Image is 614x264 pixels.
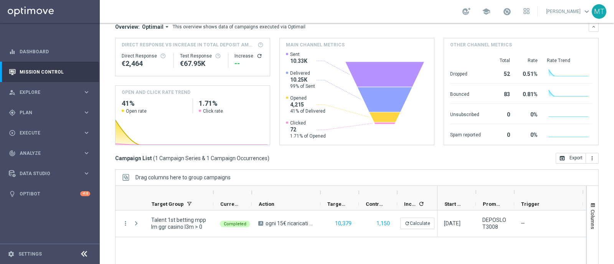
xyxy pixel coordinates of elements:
span: Open rate [126,108,147,114]
a: Mission Control [20,62,90,82]
span: Action [259,201,274,207]
div: Mission Control [9,62,90,82]
div: Dropped [450,67,481,79]
div: equalizer Dashboard [8,49,91,55]
button: person_search Explore keyboard_arrow_right [8,89,91,95]
button: Optimail arrow_drop_down [140,23,173,30]
i: keyboard_arrow_right [83,129,90,136]
i: play_circle_outline [9,130,16,136]
i: settings [8,251,15,257]
div: Rate [519,57,538,64]
button: keyboard_arrow_down [589,22,599,32]
div: Total [490,57,510,64]
div: 0 [490,128,510,140]
div: 0 [490,108,510,120]
span: Promotions [483,201,501,207]
multiple-options-button: Export to CSV [556,155,599,161]
h2: 41% [122,99,187,108]
div: 0.81% [519,87,538,100]
span: 72 [290,126,326,133]
i: open_in_browser [559,155,565,161]
span: 1 Campaign Series & 1 Campaign Occurrences [155,155,267,162]
span: 10.33K [290,57,307,64]
span: Target Group [152,201,184,207]
i: refresh [256,53,262,59]
button: play_circle_outline Execute keyboard_arrow_right [8,130,91,136]
div: Press SPACE to select this row. [116,210,437,237]
i: gps_fixed [9,109,16,116]
div: Dashboard [9,41,90,62]
a: [PERSON_NAME]keyboard_arrow_down [545,6,592,17]
span: Targeted Customers [327,201,346,207]
span: 10.25K [290,76,315,83]
span: Clicked [290,120,326,126]
span: ) [267,155,269,162]
span: Click rate [203,108,223,114]
i: keyboard_arrow_right [83,170,90,177]
div: MT [592,4,606,19]
i: keyboard_arrow_right [83,109,90,116]
div: Data Studio [9,170,83,177]
span: A [258,221,263,226]
span: Explore [20,90,83,95]
span: 1.71% of Opened [290,133,326,139]
div: 83 [490,87,510,100]
i: refresh [418,201,424,207]
i: more_vert [122,220,129,227]
button: gps_fixed Plan keyboard_arrow_right [8,110,91,116]
div: 52 [490,67,510,79]
div: 0% [519,128,538,140]
span: 4,215 [290,101,325,108]
span: ( [153,155,155,162]
span: Data Studio [20,171,83,176]
div: Spam reported [450,128,481,140]
span: Sent [290,51,307,57]
div: €2,464 [122,59,167,68]
button: track_changes Analyze keyboard_arrow_right [8,150,91,156]
span: Start Date [444,201,463,207]
span: 41% of Delivered [290,108,325,114]
button: Data Studio keyboard_arrow_right [8,171,91,177]
div: Plan [9,109,83,116]
span: Current Status [220,201,239,207]
a: Dashboard [20,41,90,62]
a: Settings [18,252,42,256]
h2: 1.71% [199,99,264,108]
h4: Other channel metrics [450,41,512,48]
div: Explore [9,89,83,96]
span: ogni 15€ ricaricati ricevi 2€ Slot, fino a 10€ [266,220,314,227]
span: Optimail [142,23,163,30]
i: keyboard_arrow_right [83,89,90,96]
button: refreshCalculate [400,218,434,229]
div: Unsubscribed [450,108,481,120]
div: Rate Trend [547,57,592,64]
span: Talent 1st betting mpp lm ggr casino l3m > 0 [151,216,207,230]
h3: Campaign List [115,155,269,162]
div: Bounced [450,87,481,100]
i: equalizer [9,48,16,55]
div: 0% [519,108,538,120]
div: Analyze [9,150,83,157]
span: Completed [224,221,246,226]
button: Mission Control [8,69,91,75]
div: -- [234,59,264,68]
span: Calculate column [417,200,424,208]
i: keyboard_arrow_right [83,149,90,157]
div: lightbulb Optibot +10 [8,191,91,197]
span: Plan [20,110,83,115]
span: Drag columns here to group campaigns [135,174,231,180]
button: 10,379 [334,219,352,228]
span: 99% of Sent [290,83,315,89]
h4: OPEN AND CLICK RATE TREND [122,89,190,96]
div: 30 Aug 2025, Saturday [444,220,460,227]
i: track_changes [9,150,16,157]
i: more_vert [589,155,595,161]
button: open_in_browser Export [556,153,586,164]
div: Row Groups [135,174,231,180]
h4: Main channel metrics [286,41,345,48]
h3: Overview: [115,23,140,30]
